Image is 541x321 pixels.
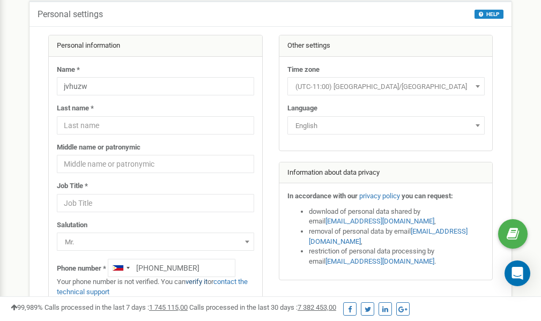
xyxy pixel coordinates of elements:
[359,192,400,200] a: privacy policy
[309,207,485,227] li: download of personal data shared by email ,
[309,247,485,266] li: restriction of personal data processing by email .
[61,235,250,250] span: Mr.
[291,118,481,133] span: English
[325,217,434,225] a: [EMAIL_ADDRESS][DOMAIN_NAME]
[402,192,453,200] strong: you can request:
[11,303,43,311] span: 99,989%
[57,278,248,296] a: contact the technical support
[57,116,254,135] input: Last name
[57,194,254,212] input: Job Title
[108,259,235,277] input: +1-800-555-55-55
[287,103,317,114] label: Language
[57,277,254,297] p: Your phone number is not verified. You can or
[279,35,493,57] div: Other settings
[186,278,207,286] a: verify it
[57,181,88,191] label: Job Title *
[57,264,106,274] label: Phone number *
[325,257,434,265] a: [EMAIL_ADDRESS][DOMAIN_NAME]
[108,259,133,277] div: Telephone country code
[57,233,254,251] span: Mr.
[287,65,320,75] label: Time zone
[49,35,262,57] div: Personal information
[291,79,481,94] span: (UTC-11:00) Pacific/Midway
[57,155,254,173] input: Middle name or patronymic
[287,192,358,200] strong: In accordance with our
[287,116,485,135] span: English
[57,143,140,153] label: Middle name or patronymic
[505,260,530,286] div: Open Intercom Messenger
[57,65,80,75] label: Name *
[57,77,254,95] input: Name
[309,227,468,245] a: [EMAIL_ADDRESS][DOMAIN_NAME]
[189,303,336,311] span: Calls processed in the last 30 days :
[475,10,503,19] button: HELP
[149,303,188,311] u: 1 745 115,00
[298,303,336,311] u: 7 382 453,00
[38,10,103,19] h5: Personal settings
[57,103,94,114] label: Last name *
[309,227,485,247] li: removal of personal data by email ,
[287,77,485,95] span: (UTC-11:00) Pacific/Midway
[57,220,87,230] label: Salutation
[279,162,493,184] div: Information about data privacy
[45,303,188,311] span: Calls processed in the last 7 days :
